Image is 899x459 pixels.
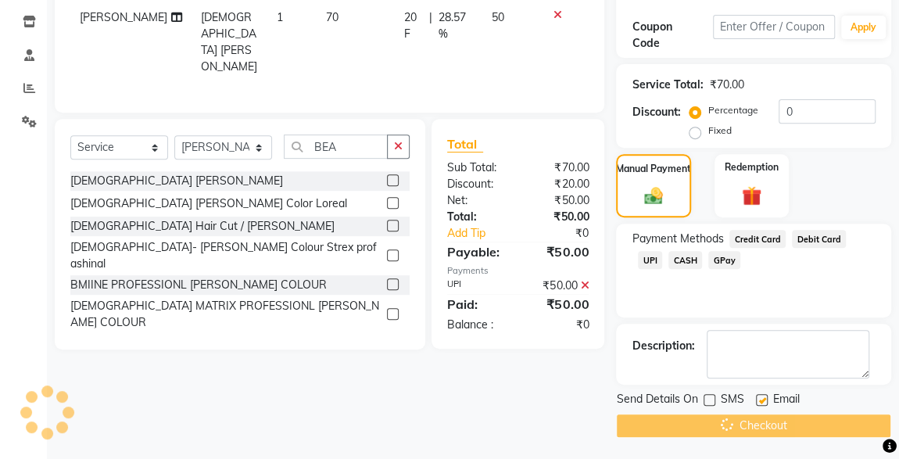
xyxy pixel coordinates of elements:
img: _gift.svg [736,184,768,209]
div: [DEMOGRAPHIC_DATA] MATRIX PROFESSIONL [PERSON_NAME] COLOUR [70,298,381,331]
span: Total [447,136,483,152]
span: | [429,9,432,42]
span: 1 [276,10,282,24]
div: ₹50.00 [518,209,601,225]
span: Email [772,391,799,411]
div: Net: [435,192,518,209]
div: Service Total: [632,77,703,93]
div: Total: [435,209,518,225]
div: ₹50.00 [518,295,601,314]
div: ₹50.00 [518,192,601,209]
div: Payable: [435,242,518,261]
div: Payments [447,264,589,278]
div: [DEMOGRAPHIC_DATA] Hair Cut / [PERSON_NAME] [70,218,335,235]
div: BMIINE PROFESSIONL [PERSON_NAME] COLOUR [70,277,327,293]
div: Paid: [435,295,518,314]
div: ₹50.00 [518,242,601,261]
div: Discount: [435,176,518,192]
div: ₹50.00 [518,278,601,294]
span: 50 [492,10,504,24]
img: _cash.svg [639,185,669,206]
div: Description: [632,338,694,354]
button: Apply [841,16,886,39]
span: Send Details On [616,391,697,411]
div: ₹70.00 [518,160,601,176]
div: [DEMOGRAPHIC_DATA] [PERSON_NAME] Color Loreal [70,195,347,212]
span: Payment Methods [632,231,723,247]
span: [DEMOGRAPHIC_DATA] [PERSON_NAME] [201,10,257,74]
div: Discount: [632,104,680,120]
label: Manual Payment [616,162,691,176]
div: ₹20.00 [518,176,601,192]
div: Coupon Code [632,19,713,52]
input: Search or Scan [284,134,388,159]
div: [DEMOGRAPHIC_DATA]- [PERSON_NAME] Colour Strex profashinal [70,239,381,272]
label: Percentage [707,103,758,117]
div: [DEMOGRAPHIC_DATA] [PERSON_NAME] [70,173,283,189]
div: UPI [435,278,518,294]
input: Enter Offer / Coupon Code [713,15,835,39]
div: ₹70.00 [709,77,743,93]
span: [PERSON_NAME] [80,10,167,24]
span: 20 F [404,9,423,42]
span: 70 [326,10,338,24]
div: ₹0 [532,225,600,242]
div: Balance : [435,317,518,333]
span: Credit Card [729,230,786,248]
label: Redemption [725,160,779,174]
span: CASH [668,251,702,269]
span: GPay [708,251,740,269]
span: Debit Card [792,230,846,248]
span: UPI [638,251,662,269]
span: 28.57 % [439,9,473,42]
div: Sub Total: [435,160,518,176]
label: Fixed [707,124,731,138]
span: SMS [720,391,743,411]
div: ₹0 [518,317,601,333]
a: Add Tip [435,225,532,242]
